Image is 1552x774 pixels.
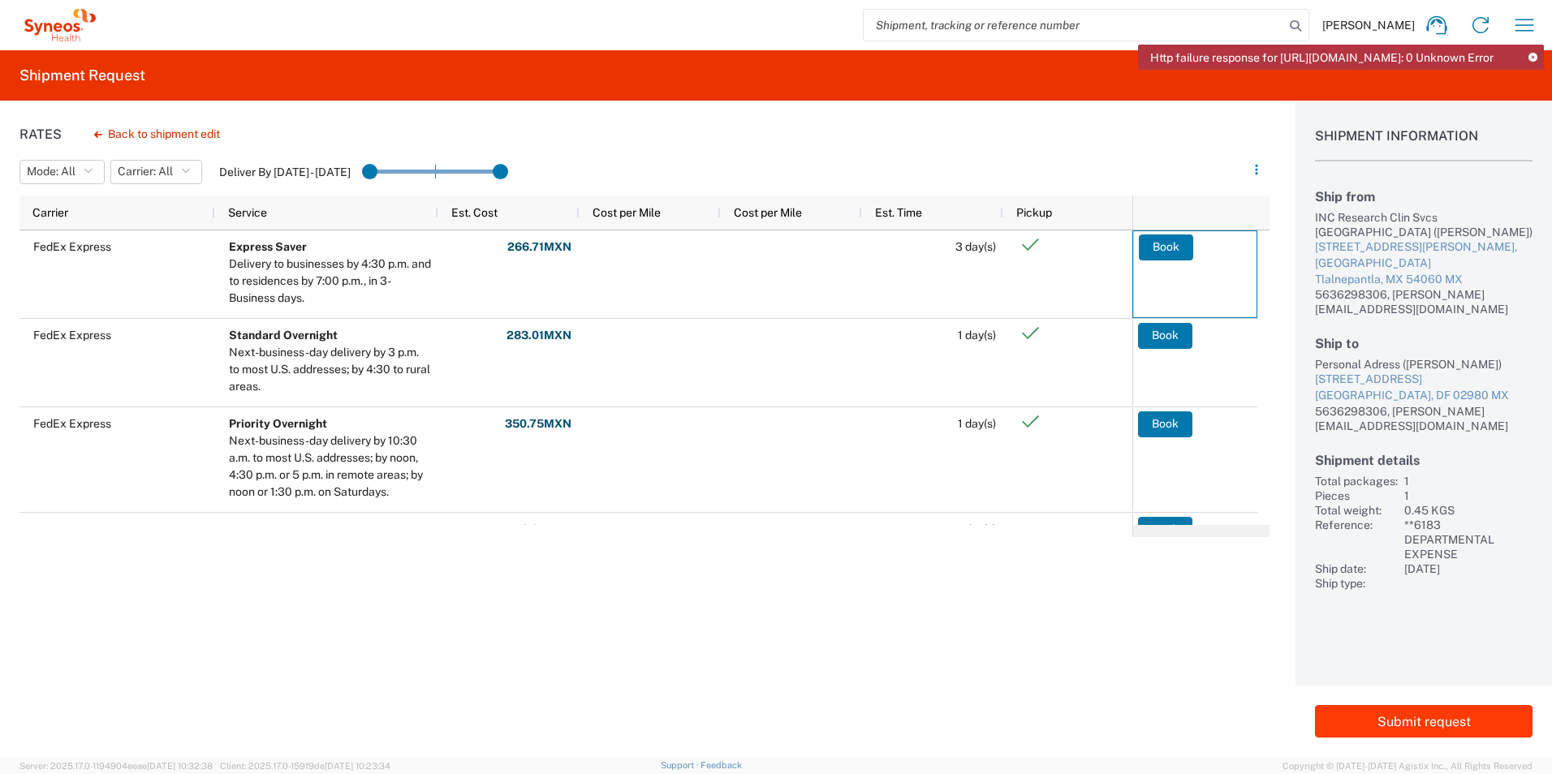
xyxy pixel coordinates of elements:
[1016,206,1052,219] span: Pickup
[507,234,572,260] button: 266.71MXN
[661,760,701,770] a: Support
[229,417,327,430] b: Priority Overnight
[1315,128,1533,161] h1: Shipment Information
[955,240,996,253] span: 3 day(s)
[1138,517,1192,543] button: Book
[147,761,213,771] span: [DATE] 10:32:38
[81,120,233,148] button: Back to shipment edit
[110,160,202,184] button: Carrier: All
[1404,518,1533,561] div: **6183 DEPARTMENTAL EXPENSE
[1315,488,1398,503] div: Pieces
[229,522,327,535] b: Domestic Express
[1283,759,1533,773] span: Copyright © [DATE]-[DATE] Agistix Inc., All Rights Reserved
[19,66,145,85] h2: Shipment Request
[27,164,75,179] span: Mode: All
[593,206,661,219] span: Cost per Mile
[1315,357,1533,372] div: Personal Adress ([PERSON_NAME])
[958,522,996,535] span: 1 day(s)
[1139,234,1193,260] button: Book
[19,761,213,771] span: Server: 2025.17.0-1194904eeae
[1315,561,1398,576] div: Ship date:
[1315,239,1533,287] a: [STREET_ADDRESS][PERSON_NAME], [GEOGRAPHIC_DATA]Tlalnepantla, MX 54060 MX
[33,329,111,342] span: FedEx Express
[1315,576,1398,591] div: Ship type:
[229,240,307,253] b: Express Saver
[1315,272,1533,288] div: Tlalnepantla, MX 54060 MX
[229,344,431,395] div: Next-business-day delivery by 3 p.m. to most U.S. addresses; by 4:30 to rural areas.
[229,329,338,342] b: Standard Overnight
[1404,488,1533,503] div: 1
[33,240,111,253] span: FedEx Express
[1138,323,1192,349] button: Book
[1315,287,1533,316] div: 5636298306, [PERSON_NAME][EMAIL_ADDRESS][DOMAIN_NAME]
[451,206,498,219] span: Est. Cost
[958,417,996,430] span: 1 day(s)
[219,165,351,179] label: Deliver By [DATE] - [DATE]
[1315,518,1398,561] div: Reference:
[1315,705,1533,737] button: Submit request
[504,411,572,437] button: 350.75MXN
[507,522,571,537] strong: 548.31 MXN
[506,517,572,543] button: 548.31MXN
[1404,503,1533,518] div: 0.45 KGS
[506,323,572,349] button: 283.01MXN
[958,329,996,342] span: 1 day(s)
[229,432,431,501] div: Next-business-day delivery by 10:30 a.m. to most U.S. addresses; by noon, 4:30 p.m. or 5 p.m. in ...
[33,522,57,535] span: DHL
[1315,189,1533,204] h2: Ship from
[1404,561,1533,576] div: [DATE]
[1315,372,1533,403] a: [STREET_ADDRESS][GEOGRAPHIC_DATA], DF 02980 MX
[1315,503,1398,518] div: Total weight:
[1138,411,1192,437] button: Book
[1315,372,1533,388] div: [STREET_ADDRESS]
[19,127,62,142] h1: Rates
[1150,50,1494,65] span: Http failure response for [URL][DOMAIN_NAME]: 0 Unknown Error
[118,164,173,179] span: Carrier: All
[701,760,742,770] a: Feedback
[1315,404,1533,433] div: 5636298306, [PERSON_NAME][EMAIL_ADDRESS][DOMAIN_NAME]
[19,160,105,184] button: Mode: All
[507,239,571,255] strong: 266.71 MXN
[1315,239,1533,271] div: [STREET_ADDRESS][PERSON_NAME], [GEOGRAPHIC_DATA]
[229,256,431,307] div: Delivery to businesses by 4:30 p.m. and to residences by 7:00 p.m., in 3-Business days.
[507,328,571,343] strong: 283.01 MXN
[220,761,390,771] span: Client: 2025.17.0-159f9de
[734,206,802,219] span: Cost per Mile
[1315,474,1398,488] div: Total packages:
[505,416,571,432] strong: 350.75 MXN
[875,206,922,219] span: Est. Time
[32,206,68,219] span: Carrier
[228,206,267,219] span: Service
[1404,474,1533,488] div: 1
[1315,453,1533,468] h2: Shipment details
[1315,210,1533,239] div: INC Research Clin Svcs [GEOGRAPHIC_DATA] ([PERSON_NAME])
[1315,336,1533,351] h2: Ship to
[1315,388,1533,404] div: [GEOGRAPHIC_DATA], DF 02980 MX
[864,10,1284,41] input: Shipment, tracking or reference number
[325,761,390,771] span: [DATE] 10:23:34
[33,417,111,430] span: FedEx Express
